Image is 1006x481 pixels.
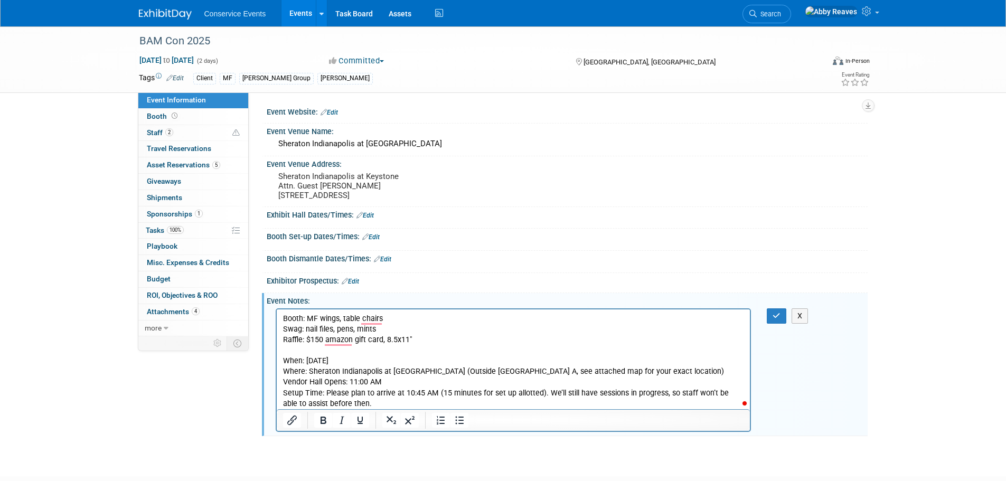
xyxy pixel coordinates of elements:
button: Insert/edit link [283,413,301,428]
div: BAM Con 2025 [136,32,808,51]
div: Event Format [761,55,870,71]
span: Booth not reserved yet [170,112,180,120]
div: Event Venue Name: [267,124,868,137]
span: Playbook [147,242,177,250]
img: Abby Reaves [805,6,858,17]
button: Numbered list [432,413,450,428]
span: Potential Scheduling Conflict -- at least one attendee is tagged in another overlapping event. [232,128,240,138]
span: 1 [195,210,203,218]
a: Event Information [138,92,248,108]
a: Booth [138,109,248,125]
span: Giveaways [147,177,181,185]
a: ROI, Objectives & ROO [138,288,248,304]
button: Subscript [382,413,400,428]
span: Search [757,10,781,18]
div: Event Rating [841,72,869,78]
div: Booth Set-up Dates/Times: [267,229,868,242]
iframe: Rich Text Area [277,309,750,409]
a: Playbook [138,239,248,254]
div: Sheraton Indianapolis at [GEOGRAPHIC_DATA] [275,136,860,152]
div: Client [193,73,216,84]
div: Event Venue Address: [267,156,868,169]
span: to [162,56,172,64]
div: Exhibitor Prospectus: [267,273,868,287]
div: Exhibit Hall Dates/Times: [267,207,868,221]
button: Bullet list [450,413,468,428]
span: 2 [165,128,173,136]
a: Edit [321,109,338,116]
a: Asset Reservations5 [138,157,248,173]
span: 100% [167,226,184,234]
a: Attachments4 [138,304,248,320]
span: Staff [147,128,173,137]
pre: Sheraton Indianapolis at Keystone Attn. Guest [PERSON_NAME] [STREET_ADDRESS] [278,172,505,200]
a: Shipments [138,190,248,206]
td: Tags [139,72,184,84]
span: 4 [192,307,200,315]
span: Event Information [147,96,206,104]
span: [DATE] [DATE] [139,55,194,65]
span: ROI, Objectives & ROO [147,291,218,299]
div: In-Person [845,57,870,65]
td: Toggle Event Tabs [227,336,248,350]
a: Giveaways [138,174,248,190]
img: Format-Inperson.png [833,56,843,65]
span: more [145,324,162,332]
span: Attachments [147,307,200,316]
a: Search [742,5,791,23]
span: 5 [212,161,220,169]
div: [PERSON_NAME] Group [239,73,314,84]
span: Misc. Expenses & Credits [147,258,229,267]
div: [PERSON_NAME] [317,73,373,84]
td: Personalize Event Tab Strip [209,336,227,350]
button: Committed [325,55,388,67]
img: ExhibitDay [139,9,192,20]
button: Underline [351,413,369,428]
a: more [138,320,248,336]
a: Sponsorships1 [138,206,248,222]
a: Edit [374,256,391,263]
span: [GEOGRAPHIC_DATA], [GEOGRAPHIC_DATA] [584,58,716,66]
div: MF [220,73,236,84]
a: Travel Reservations [138,141,248,157]
button: Superscript [401,413,419,428]
button: Italic [333,413,351,428]
div: Booth Dismantle Dates/Times: [267,251,868,265]
a: Tasks100% [138,223,248,239]
span: Travel Reservations [147,144,211,153]
a: Edit [166,74,184,82]
button: Bold [314,413,332,428]
span: Asset Reservations [147,161,220,169]
a: Edit [356,212,374,219]
a: Edit [342,278,359,285]
button: X [792,308,808,324]
span: Sponsorships [147,210,203,218]
span: Budget [147,275,171,283]
a: Staff2 [138,125,248,141]
div: Event Notes: [267,293,868,306]
div: Event Website: [267,104,868,118]
span: Booth [147,112,180,120]
a: Budget [138,271,248,287]
a: Edit [362,233,380,241]
span: Conservice Events [204,10,266,18]
a: Misc. Expenses & Credits [138,255,248,271]
span: (2 days) [196,58,218,64]
span: Shipments [147,193,182,202]
span: Tasks [146,226,184,234]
